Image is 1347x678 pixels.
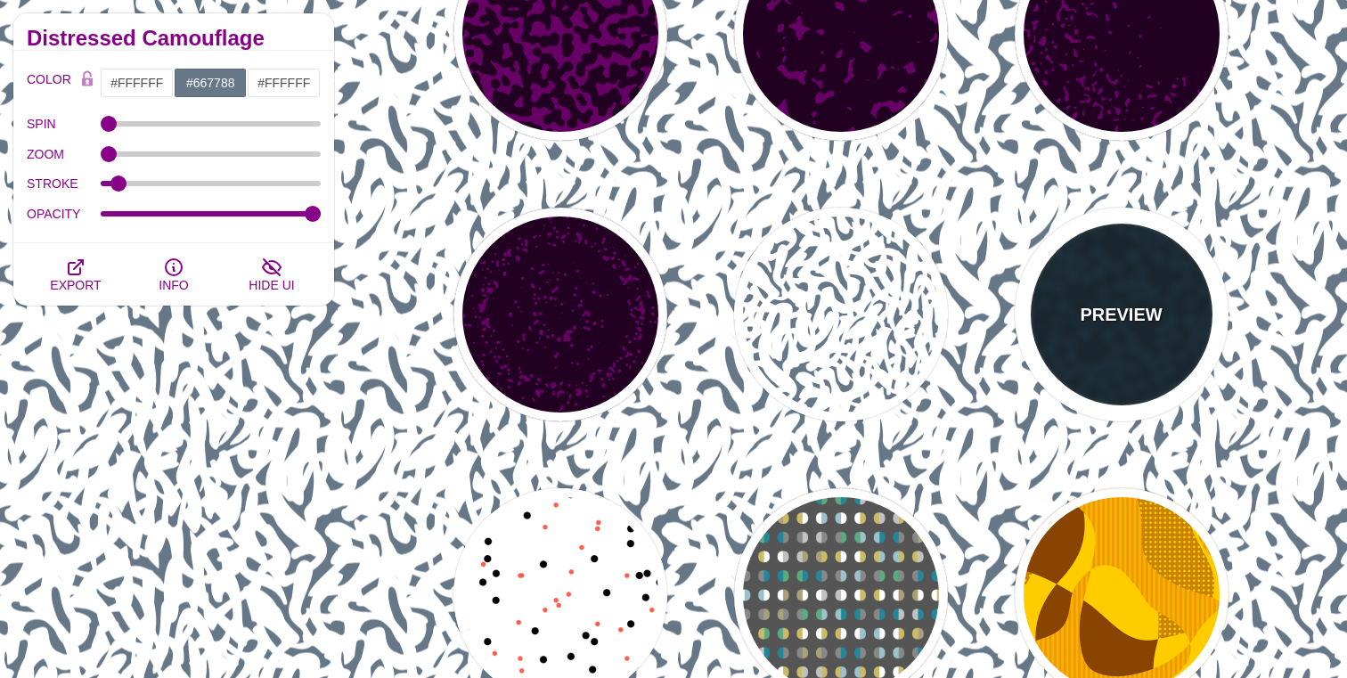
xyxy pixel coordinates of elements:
[50,278,101,292] span: EXPORT
[27,31,321,45] h2: Distressed Camouflage
[249,278,294,292] span: HIDE UI
[734,208,948,421] button: gray texture pattern on white
[1015,208,1229,421] button: PREVIEWnavy blue bubbles fill background
[27,172,101,195] label: STROKE
[125,243,223,306] button: INFO
[223,243,321,306] button: HIDE UI
[1080,301,1162,328] p: PREVIEW
[453,208,667,421] button: Purple rings of splatter
[27,112,101,135] label: SPIN
[27,202,101,225] label: OPACITY
[27,243,125,306] button: EXPORT
[159,278,188,292] span: INFO
[27,68,74,98] label: COLOR
[74,68,101,93] button: Color Lock
[27,143,101,166] label: ZOOM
